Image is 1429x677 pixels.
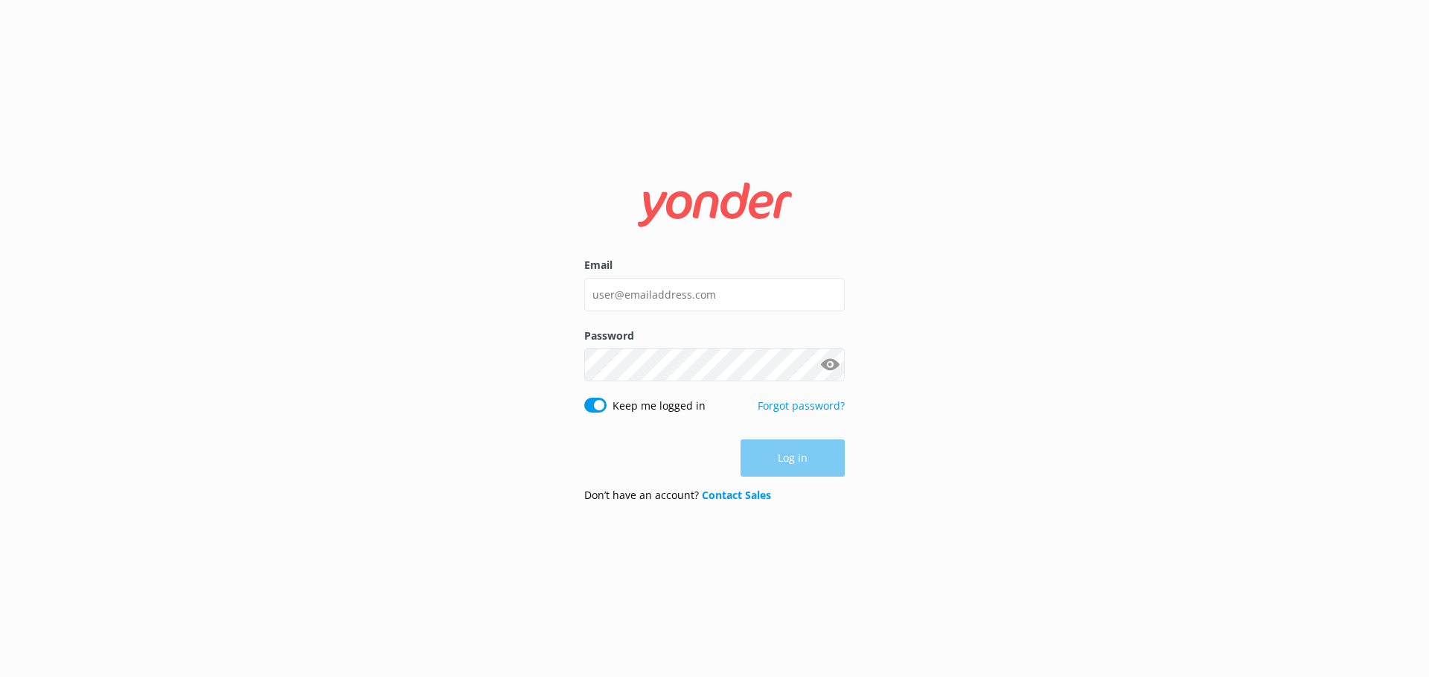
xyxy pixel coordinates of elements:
[702,488,771,502] a: Contact Sales
[584,257,845,273] label: Email
[584,328,845,344] label: Password
[758,398,845,413] a: Forgot password?
[584,487,771,503] p: Don’t have an account?
[613,398,706,414] label: Keep me logged in
[815,350,845,380] button: Show password
[584,278,845,311] input: user@emailaddress.com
